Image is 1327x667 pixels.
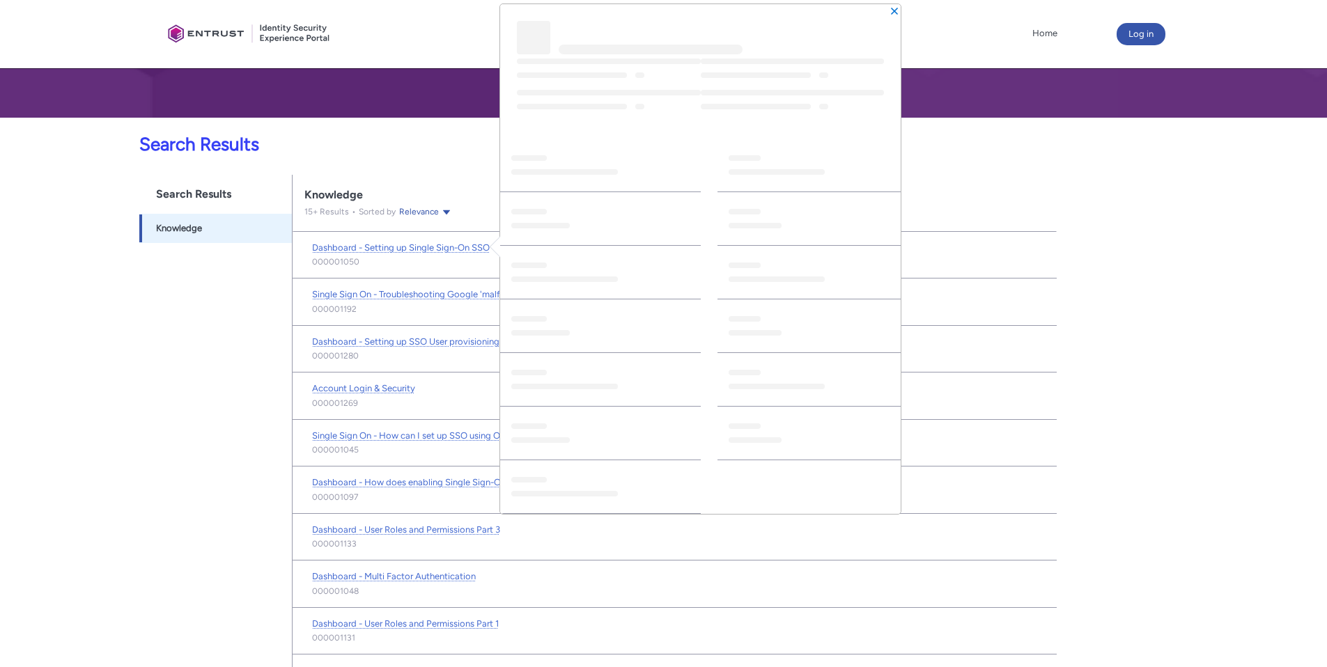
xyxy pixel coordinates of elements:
[312,524,500,535] span: Dashboard - User Roles and Permissions Part 3
[312,430,516,441] span: Single Sign On - How can I set up SSO using OKTA
[1029,23,1061,44] a: Home
[312,477,614,487] span: Dashboard - How does enabling Single Sign-On effects the existing users?
[312,256,359,268] lightning-formatted-text: 000001050
[312,571,476,581] span: Dashboard - Multi Factor Authentication
[139,214,291,243] a: Knowledge
[304,205,349,218] p: 15 + Results
[312,336,499,347] span: Dashboard - Setting up SSO User provisioning
[312,383,415,393] span: Account Login & Security
[312,242,490,253] span: Dashboard - Setting up Single Sign-On SSO
[312,631,355,644] lightning-formatted-text: 000001131
[156,221,202,235] span: Knowledge
[312,303,357,315] lightning-formatted-text: 000001192
[139,175,291,214] h1: Search Results
[8,131,1057,158] p: Search Results
[312,537,357,550] lightning-formatted-text: 000001133
[312,491,358,503] lightning-formatted-text: 000001097
[1079,345,1327,667] iframe: Qualified Messenger
[890,6,899,15] button: Close
[398,205,452,219] button: Relevance
[312,618,499,629] span: Dashboard - User Roles and Permissions Part 1
[312,397,358,409] lightning-formatted-text: 000001269
[1117,23,1165,45] button: Log in
[312,289,596,299] span: Single Sign On - Troubleshooting Google 'malformed_certificate' error
[349,205,452,219] div: Sorted by
[349,207,359,217] span: •
[312,444,359,456] lightning-formatted-text: 000001045
[312,350,359,362] lightning-formatted-text: 000001280
[304,188,1045,202] div: Knowledge
[312,585,359,597] lightning-formatted-text: 000001048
